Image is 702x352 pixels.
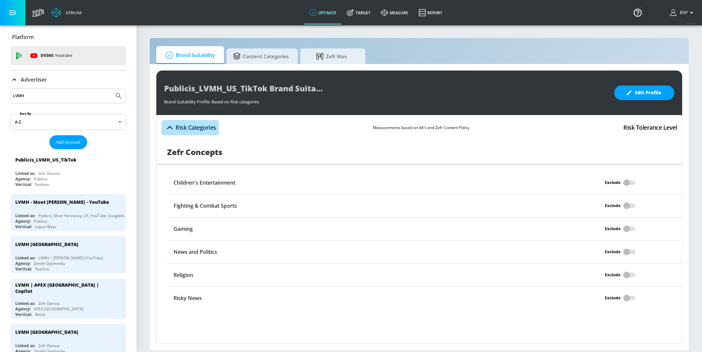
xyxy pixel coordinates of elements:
a: Report [413,1,448,24]
div: Zefr Demos [38,301,60,306]
button: Edit Profile [614,85,674,100]
h6: Gaming [174,225,193,232]
div: LVMH - Moet [PERSON_NAME] - YouTube [15,199,109,205]
div: Fashion [35,266,49,272]
button: BSP [670,9,695,17]
input: Search by name [13,92,111,100]
div: LVMH [GEOGRAPHIC_DATA]Linked as:LVMH | [PERSON_NAME] (YouTube)Agency:Zenith OptimediaVertical:Fas... [10,236,126,273]
div: Linked as: [15,255,35,261]
label: Sort By [19,111,32,116]
h6: News and Politics [174,248,217,255]
span: login as: bsp_linking@zefr.com [677,10,688,15]
div: Vertical: [15,312,32,317]
div: Publicis [34,218,47,224]
span: Add Account [56,138,81,146]
h6: Religion [174,271,193,279]
div: Agency: [15,176,31,182]
div: Publicis_Moet Hennessy_US_YouTube_GoogleAds [38,213,128,218]
h4: Risk Categories [175,123,216,132]
div: LVMH - Moet [PERSON_NAME] - YouTubeLinked as:Publicis_Moet Hennessy_US_YouTube_GoogleAdsAgency:Pu... [10,194,126,231]
div: Atrium [63,10,82,16]
p: Youtube [55,52,72,59]
div: Zenith Optimedia [34,261,65,266]
span: Content Categories [233,48,289,64]
p: Platform [12,33,34,41]
h6: Fighting & Combat Sports [174,202,237,209]
div: Publicis_LVMH_US_TikTokLinked as:Zefr DemosAgency:PublicisVertical:Fashion [10,152,126,189]
p: Measurements based on 4A’s and Zefr Content Policy [373,124,469,131]
div: Publicis_LVMH_US_TikTok [15,157,76,163]
div: Retail [35,312,45,317]
div: Agency: [15,261,31,266]
div: Liquor/Beer [35,224,57,229]
div: LVMH [GEOGRAPHIC_DATA] [15,241,78,247]
h6: Risky News [174,294,202,302]
div: Fashion [35,182,49,187]
button: Submit Search [111,89,126,103]
a: measure [376,1,413,24]
div: Vertical: [15,266,32,272]
span: Brand Suitability [163,47,215,63]
div: Vertical: [15,182,32,187]
div: LVMH | APEX [GEOGRAPHIC_DATA] | Copilot [15,282,115,294]
a: Target [342,1,376,24]
div: A-Z [10,114,126,130]
div: LVMH | APEX [GEOGRAPHIC_DATA] | CopilotLinked as:Zefr DemosAgency:APEX [GEOGRAPHIC_DATA]Vertical:... [10,279,126,319]
div: Vertical: [15,224,32,229]
h1: Zefr Concepts [167,147,222,157]
div: Publicis [34,176,47,182]
div: Platform [10,28,126,46]
p: Advertiser [21,76,47,83]
div: LVMH [GEOGRAPHIC_DATA] [15,329,78,335]
button: Add Account [49,135,87,149]
div: Linked as: [15,343,35,348]
div: Agency: [15,306,31,312]
div: LVMH | [PERSON_NAME] (YouTube) [38,255,103,261]
h4: Risk Tolerance Level [623,123,677,132]
button: Risk Categories [162,120,219,135]
div: Brand Suitability Profile: Based on Risk categories [164,96,608,105]
p: DV360: [41,52,72,59]
div: Linked as: [15,171,35,176]
div: Zefr Demos [38,171,60,176]
span: Zefr Max [307,48,356,64]
a: Atrium [51,8,82,18]
div: Linked as: [15,213,35,218]
div: Zefr Demos [38,343,60,348]
span: v 4.25.4 [686,21,695,25]
div: Agency: [15,218,31,224]
h6: Children's Entertainment [174,179,235,186]
span: Edit Profile [627,89,661,97]
div: DV360: Youtube [10,46,126,65]
a: optimize [304,1,342,24]
button: Open Resource Center [629,3,647,21]
div: Linked as: [15,301,35,306]
div: Advertiser [10,71,126,89]
div: APEX [GEOGRAPHIC_DATA] [34,306,84,312]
